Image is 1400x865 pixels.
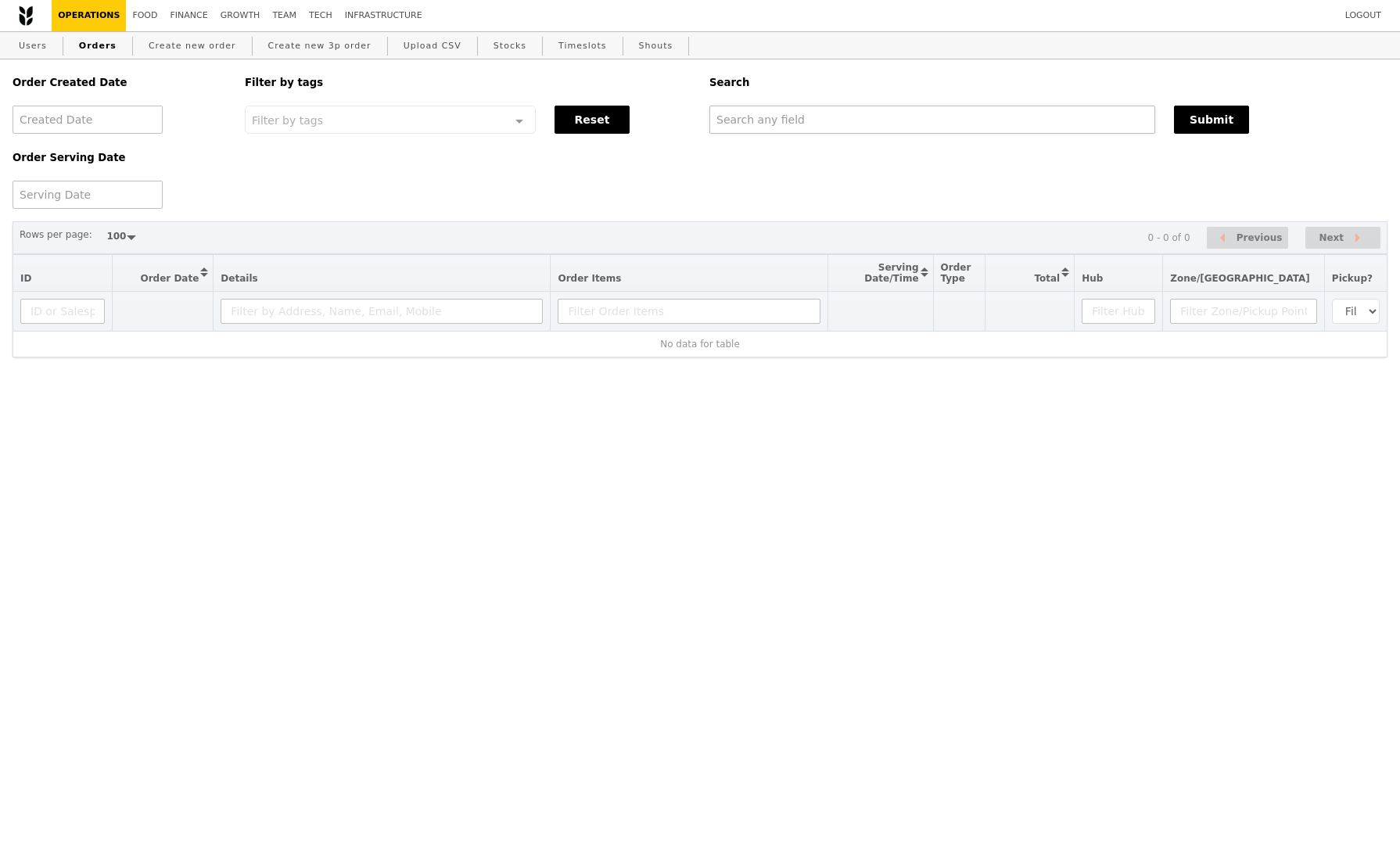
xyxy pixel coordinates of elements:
input: ID or Salesperson name [20,299,105,324]
input: Serving Date [13,181,163,209]
img: Grain logo [19,5,33,26]
span: Zone/[GEOGRAPHIC_DATA] [1170,273,1310,284]
h5: Order Created Date [13,77,226,88]
span: Previous [1237,228,1283,247]
button: Next [1305,227,1380,249]
a: Stocks [487,32,533,60]
input: Search any field [709,106,1155,134]
div: No data for table [20,339,1380,350]
input: Filter Order Items [558,299,820,324]
div: 0 - 0 of 0 [1147,232,1190,243]
input: Created Date [13,106,163,134]
h5: Filter by tags [245,77,691,88]
span: ID [20,273,31,284]
span: Order Items [558,273,621,284]
button: Previous [1207,227,1288,249]
span: Hub [1082,273,1103,284]
span: Next [1319,228,1344,247]
span: Pickup? [1332,273,1373,284]
span: Order Type [941,262,971,284]
a: Users [13,32,53,60]
a: Timeslots [552,32,612,60]
input: Filter by Address, Name, Email, Mobile [221,299,543,324]
a: Orders [73,32,123,60]
span: Filter by tags [252,113,323,127]
h5: Order Serving Date [13,152,226,163]
input: Filter Zone/Pickup Point [1170,299,1317,324]
button: Submit [1174,106,1249,134]
button: Reset [555,106,630,134]
span: Details [221,273,257,284]
a: Upload CSV [397,32,468,60]
a: Shouts [633,32,680,60]
a: Create new 3p order [262,32,378,60]
input: Filter Hub [1082,299,1155,324]
h5: Search [709,77,1387,88]
a: Create new order [142,32,242,60]
label: Rows per page: [20,227,92,242]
